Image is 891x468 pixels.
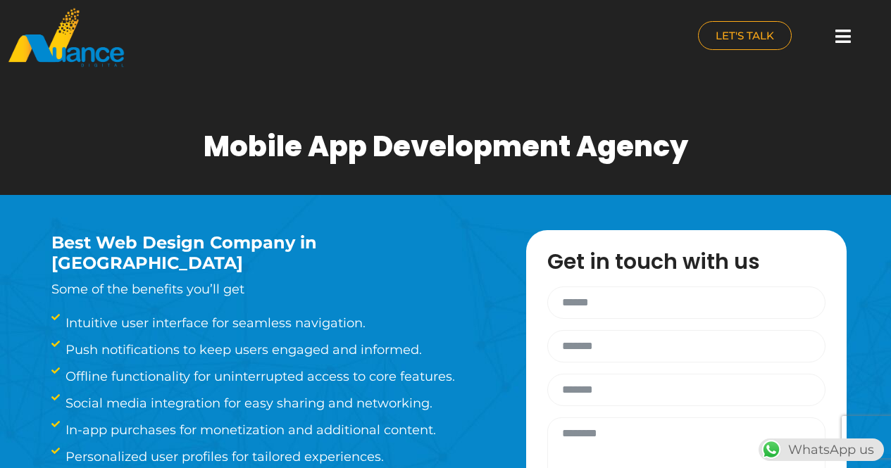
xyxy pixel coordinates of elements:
h1: Mobile App Development Agency [204,129,688,163]
a: nuance-qatar_logo [7,7,439,68]
span: LET'S TALK [716,30,774,41]
img: nuance-qatar_logo [7,7,125,68]
a: WhatsAppWhatsApp us [759,442,884,457]
p: Some of the benefits you’ll get [51,279,484,299]
span: Offline functionality for uninterrupted access to core features. [62,367,455,386]
span: Push notifications to keep users engaged and informed. [62,340,422,360]
img: WhatsApp [760,438,783,461]
h3: Get in touch with us [547,251,840,272]
span: Intuitive user interface for seamless navigation. [62,313,366,333]
span: Social media integration for easy sharing and networking. [62,393,432,413]
a: LET'S TALK [698,21,792,50]
h3: Best Web Design Company in [GEOGRAPHIC_DATA] [51,233,484,274]
span: Personalized user profiles for tailored experiences. [62,447,384,467]
div: WhatsApp us [759,438,884,461]
span: In-app purchases for monetization and additional content. [62,420,436,440]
